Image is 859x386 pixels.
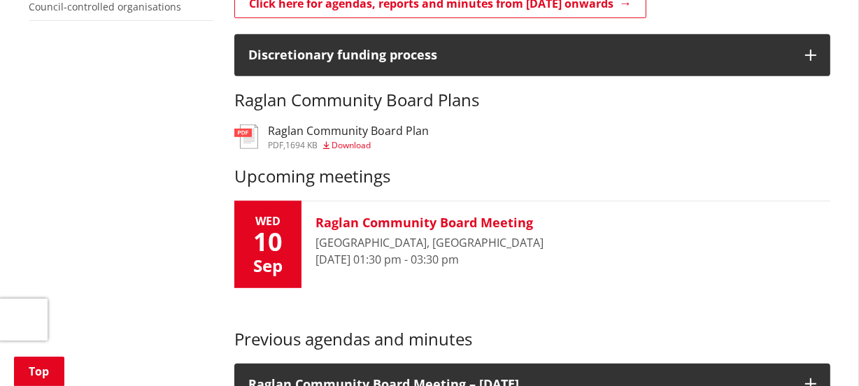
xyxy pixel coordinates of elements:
[234,229,301,255] div: 10
[315,234,544,251] div: [GEOGRAPHIC_DATA], [GEOGRAPHIC_DATA]
[268,124,429,138] h3: Raglan Community Board Plan
[268,141,429,150] div: ,
[315,252,459,267] time: [DATE] 01:30 pm - 03:30 pm
[234,124,258,149] img: document-pdf.svg
[234,201,830,288] button: Wed 10 Sep Raglan Community Board Meeting [GEOGRAPHIC_DATA], [GEOGRAPHIC_DATA] [DATE] 01:30 pm - ...
[268,139,283,151] span: pdf
[315,215,544,231] h3: Raglan Community Board Meeting
[285,139,318,151] span: 1694 KB
[234,90,830,110] h3: Raglan Community Board Plans
[234,309,830,350] h3: Previous agendas and minutes
[234,166,830,187] h3: Upcoming meetings
[234,34,830,76] button: Discretionary funding process
[248,48,791,62] h4: Discretionary funding process
[234,124,429,150] a: Raglan Community Board Plan pdf,1694 KB Download
[14,357,64,386] a: Top
[332,139,371,151] span: Download
[795,327,845,378] iframe: Messenger Launcher
[234,215,301,227] div: Wed
[234,257,301,274] div: Sep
